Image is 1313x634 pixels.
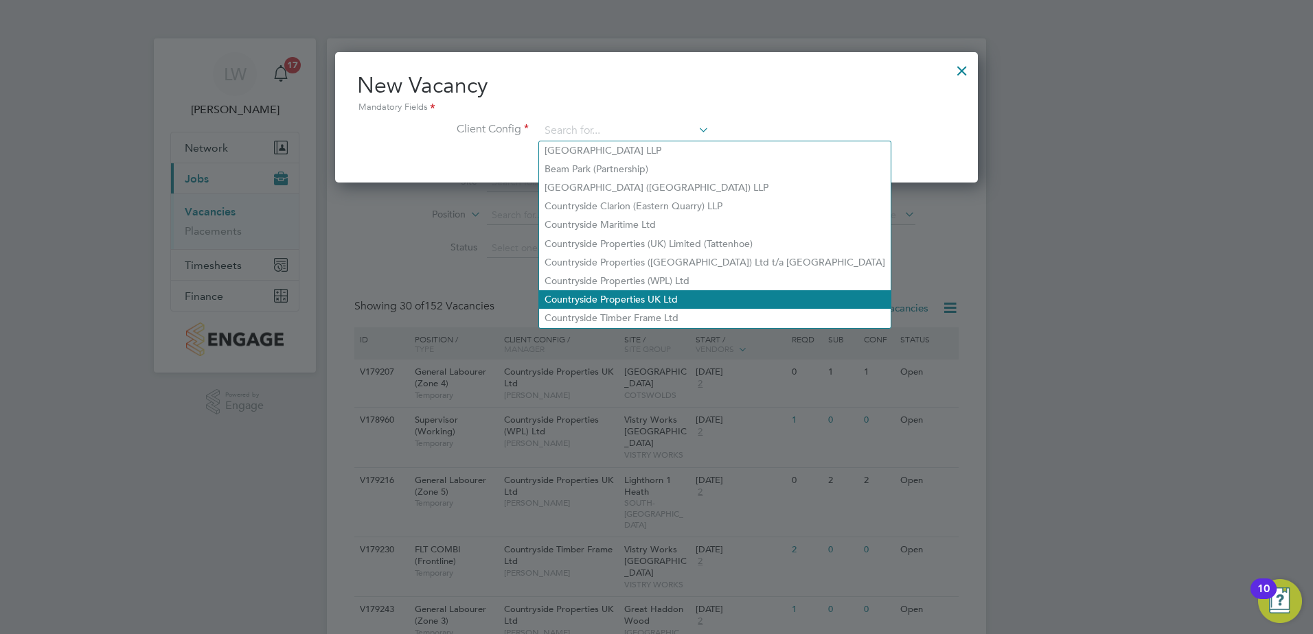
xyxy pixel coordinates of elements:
li: Countryside Properties (UK) Limited (Tattenhoe) [539,235,891,253]
li: Countryside Maritime Ltd [539,215,891,234]
input: Search for... [540,121,709,141]
div: Mandatory Fields [357,100,956,115]
li: Countryside Clarion (Eastern Quarry) LLP [539,197,891,215]
li: Countryside Properties ([GEOGRAPHIC_DATA]) Ltd t/a [GEOGRAPHIC_DATA] [539,253,891,272]
h2: New Vacancy [357,71,956,115]
label: Client Config [357,122,529,137]
li: [GEOGRAPHIC_DATA] LLP [539,141,891,160]
div: 10 [1257,589,1270,607]
li: Countryside Timber Frame Ltd [539,309,891,327]
li: Countryside Properties (WPL) Ltd [539,272,891,290]
li: Beam Park (Partnership) [539,160,891,178]
li: [GEOGRAPHIC_DATA] ([GEOGRAPHIC_DATA]) LLP [539,178,891,197]
button: Open Resource Center, 10 new notifications [1258,579,1302,623]
li: Countryside Properties UK Ltd [539,290,891,309]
